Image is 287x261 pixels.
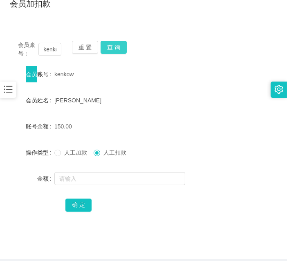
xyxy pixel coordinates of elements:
[26,97,54,104] label: 会员姓名
[54,71,74,77] span: kenkow
[65,199,92,212] button: 确 定
[3,84,13,95] i: 图标: bars
[274,85,283,94] i: 图标: setting
[101,41,127,54] button: 查 询
[61,149,90,156] span: 人工加款
[100,149,130,156] span: 人工扣款
[38,43,61,56] input: 会员账号
[18,41,38,58] span: 会员账号：
[54,97,101,104] span: [PERSON_NAME]
[72,41,98,54] button: 重 置
[26,123,54,130] label: 账号余额
[54,123,72,130] span: 150.00
[26,71,54,77] label: 会员账号
[54,172,185,185] input: 请输入
[26,149,54,156] label: 操作类型
[37,175,54,182] label: 金额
